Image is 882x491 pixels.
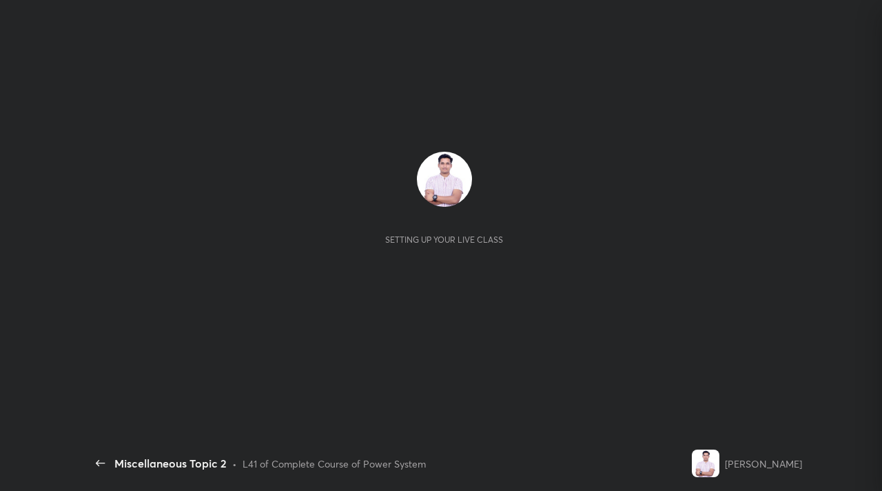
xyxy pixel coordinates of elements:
[417,152,472,207] img: e6b38c85eb1c47a285307284920bdc85.jpg
[243,457,426,471] div: L41 of Complete Course of Power System
[385,234,503,245] div: Setting up your live class
[232,457,237,471] div: •
[692,450,719,477] img: e6b38c85eb1c47a285307284920bdc85.jpg
[725,457,802,471] div: [PERSON_NAME]
[114,455,227,472] div: Miscellaneous Topic 2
